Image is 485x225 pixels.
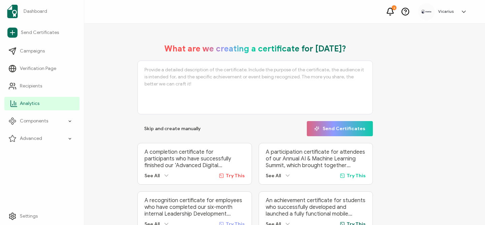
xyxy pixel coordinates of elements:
img: fe38e04f-28e2-42d5-ac61-7e20dad00ce0.png [421,10,431,13]
p: A recognition certificate for employees who have completed our six-month internal Leadership Deve... [144,197,245,217]
a: Verification Page [4,62,79,75]
h1: What are we creating a certificate for [DATE]? [164,44,346,54]
a: Settings [4,210,79,223]
p: A completion certificate for participants who have successfully finished our ‘Advanced Digital Ma... [144,149,245,169]
img: sertifier-logomark-colored.svg [7,5,18,18]
span: Try This [226,173,245,179]
a: Analytics [4,97,79,110]
span: Components [20,118,48,124]
span: Dashboard [24,8,47,15]
span: Analytics [20,100,39,107]
span: Send Certificates [314,126,365,131]
a: Send Certificates [4,25,79,40]
a: Recipients [4,79,79,93]
h5: Vicarius [438,9,454,14]
span: Verification Page [20,65,56,72]
span: Skip and create manually [144,126,201,131]
p: A participation certificate for attendees of our Annual AI & Machine Learning Summit, which broug... [266,149,366,169]
span: See All [144,173,160,179]
span: Try This [347,173,366,179]
span: See All [266,173,281,179]
span: Settings [20,213,38,220]
div: 2 [392,5,396,10]
button: Send Certificates [307,121,373,136]
span: Advanced [20,135,42,142]
span: Campaigns [20,48,45,54]
a: Campaigns [4,44,79,58]
button: Skip and create manually [137,121,207,136]
a: Dashboard [4,2,79,21]
span: Send Certificates [21,29,59,36]
span: Recipients [20,83,42,89]
p: An achievement certificate for students who successfully developed and launched a fully functiona... [266,197,366,217]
